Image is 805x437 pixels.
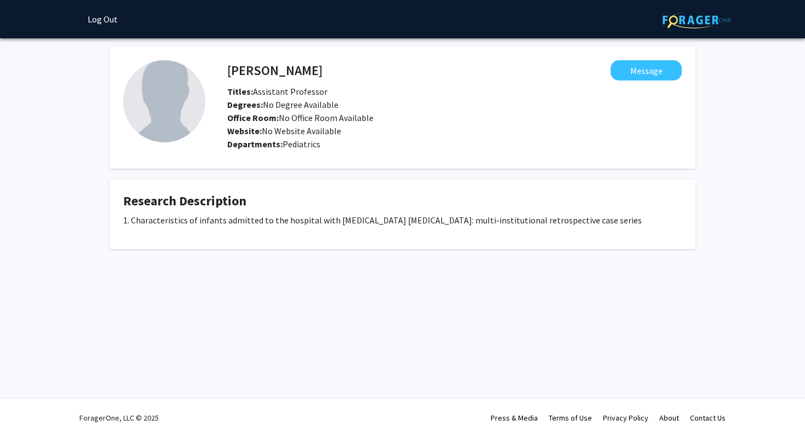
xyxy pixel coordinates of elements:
span: No Degree Available [227,99,338,110]
b: Office Room: [227,112,279,123]
b: Departments: [227,139,283,150]
a: Terms of Use [549,413,592,423]
p: 1. Characteristics of infants admitted to the hospital with [MEDICAL_DATA] [MEDICAL_DATA]: multi-... [123,214,682,227]
div: ForagerOne, LLC © 2025 [79,399,159,437]
span: Assistant Professor [227,86,327,97]
b: Website: [227,125,262,136]
span: Pediatrics [283,139,320,150]
img: ForagerOne Logo [663,12,731,28]
img: Profile Picture [123,60,205,142]
a: Contact Us [690,413,726,423]
a: Press & Media [491,413,538,423]
a: Privacy Policy [603,413,648,423]
button: Message Adil Solaiman [611,60,682,81]
span: No Office Room Available [227,112,373,123]
h4: Research Description [123,193,682,209]
b: Degrees: [227,99,263,110]
h4: [PERSON_NAME] [227,60,323,81]
a: About [659,413,679,423]
b: Titles: [227,86,253,97]
span: No Website Available [227,125,341,136]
